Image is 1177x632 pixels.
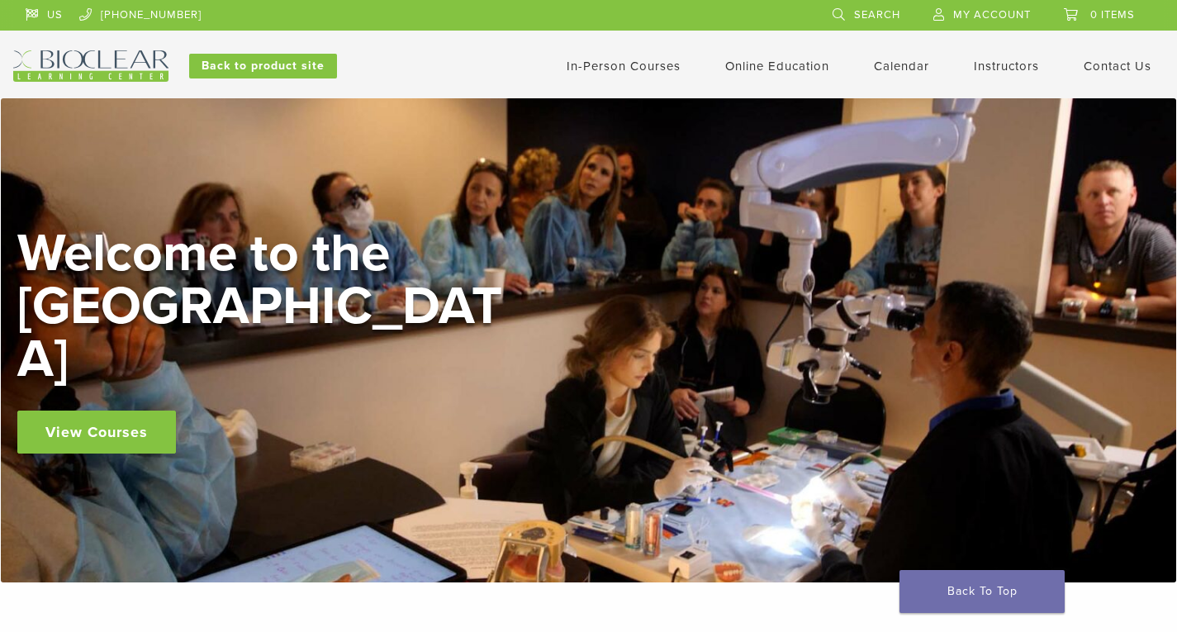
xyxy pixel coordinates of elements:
a: Online Education [725,59,829,74]
a: Back To Top [899,570,1065,613]
a: View Courses [17,411,176,454]
a: Instructors [974,59,1039,74]
a: Contact Us [1084,59,1151,74]
img: Bioclear [13,50,168,82]
h2: Welcome to the [GEOGRAPHIC_DATA] [17,227,513,386]
a: In-Person Courses [567,59,681,74]
span: Search [854,8,900,21]
span: 0 items [1090,8,1135,21]
span: My Account [953,8,1031,21]
a: Back to product site [189,54,337,78]
a: Calendar [874,59,929,74]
